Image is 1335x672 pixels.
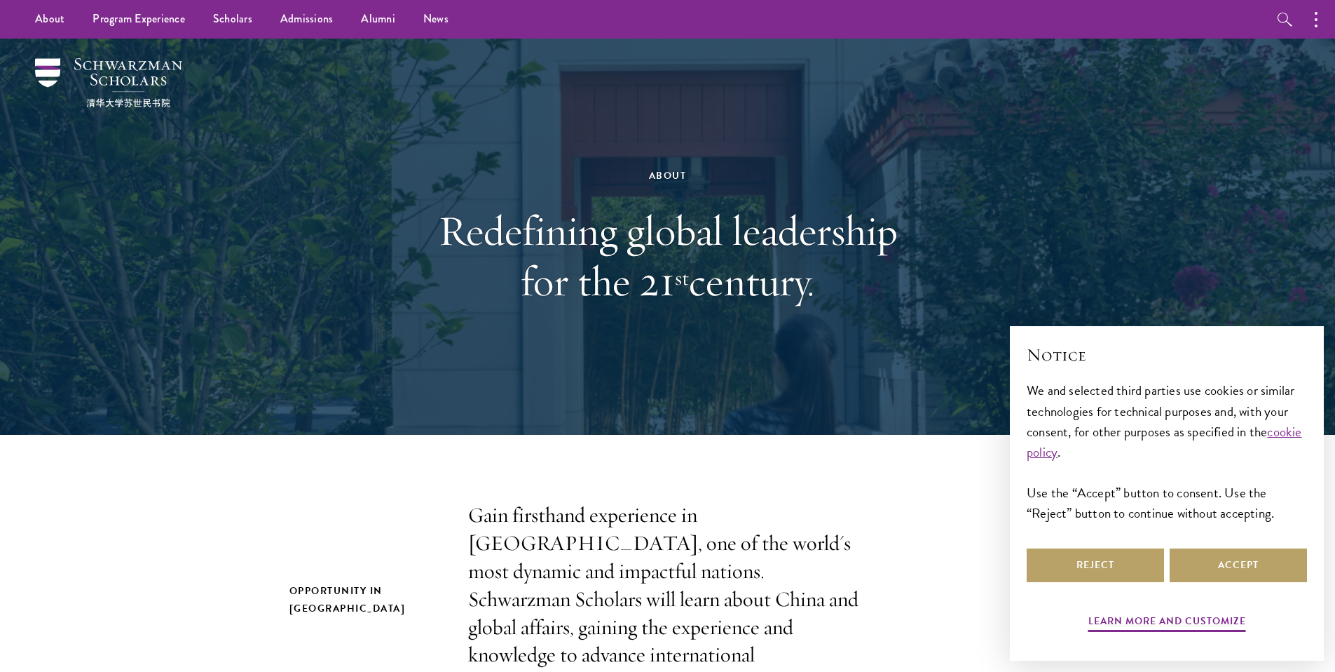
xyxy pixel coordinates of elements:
div: We and selected third parties use cookies or similar technologies for technical purposes and, wit... [1027,380,1307,523]
a: cookie policy [1027,422,1302,462]
button: Learn more and customize [1088,612,1246,634]
img: Schwarzman Scholars [35,58,182,107]
button: Reject [1027,549,1164,582]
h2: Notice [1027,343,1307,367]
div: About [426,167,910,184]
h2: Opportunity in [GEOGRAPHIC_DATA] [289,582,440,617]
h1: Redefining global leadership for the 21 century. [426,206,910,307]
button: Accept [1170,549,1307,582]
sup: st [675,264,689,291]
